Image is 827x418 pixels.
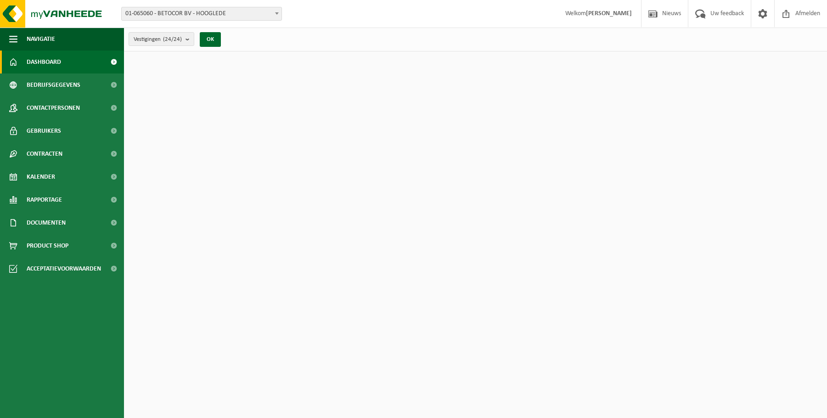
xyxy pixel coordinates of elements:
[27,257,101,280] span: Acceptatievoorwaarden
[586,10,632,17] strong: [PERSON_NAME]
[27,28,55,51] span: Navigatie
[27,73,80,96] span: Bedrijfsgegevens
[27,211,66,234] span: Documenten
[163,36,182,42] count: (24/24)
[27,51,61,73] span: Dashboard
[27,142,62,165] span: Contracten
[27,165,55,188] span: Kalender
[27,234,68,257] span: Product Shop
[129,32,194,46] button: Vestigingen(24/24)
[122,7,281,20] span: 01-065060 - BETOCOR BV - HOOGLEDE
[121,7,282,21] span: 01-065060 - BETOCOR BV - HOOGLEDE
[27,96,80,119] span: Contactpersonen
[200,32,221,47] button: OK
[134,33,182,46] span: Vestigingen
[27,119,61,142] span: Gebruikers
[27,188,62,211] span: Rapportage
